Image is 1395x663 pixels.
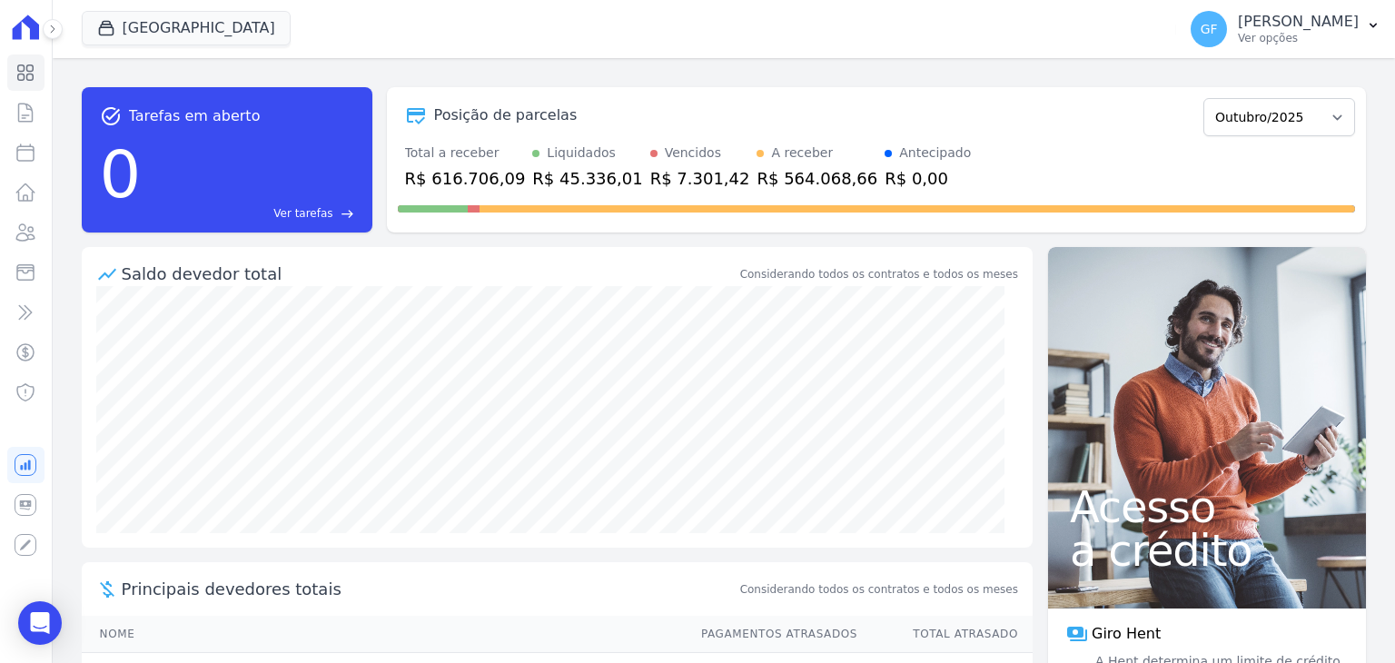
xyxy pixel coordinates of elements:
div: Vencidos [665,143,721,163]
span: a crédito [1070,529,1344,572]
div: 0 [100,127,142,222]
span: Considerando todos os contratos e todos os meses [740,581,1018,598]
span: Ver tarefas [273,205,332,222]
span: GF [1201,23,1218,35]
span: Tarefas em aberto [129,105,261,127]
div: Total a receber [405,143,526,163]
span: Giro Hent [1092,623,1161,645]
div: Posição de parcelas [434,104,578,126]
div: Antecipado [899,143,971,163]
div: R$ 564.068,66 [757,166,877,191]
th: Total Atrasado [858,616,1033,653]
span: east [341,207,354,221]
div: Saldo devedor total [122,262,737,286]
div: R$ 616.706,09 [405,166,526,191]
div: Considerando todos os contratos e todos os meses [740,266,1018,282]
button: [GEOGRAPHIC_DATA] [82,11,291,45]
p: [PERSON_NAME] [1238,13,1359,31]
th: Pagamentos Atrasados [684,616,858,653]
div: Open Intercom Messenger [18,601,62,645]
div: R$ 7.301,42 [650,166,750,191]
a: Ver tarefas east [148,205,353,222]
div: Liquidados [547,143,616,163]
div: A receber [771,143,833,163]
button: GF [PERSON_NAME] Ver opções [1176,4,1395,54]
span: task_alt [100,105,122,127]
span: Acesso [1070,485,1344,529]
th: Nome [82,616,684,653]
div: R$ 45.336,01 [532,166,642,191]
span: Principais devedores totais [122,577,737,601]
div: R$ 0,00 [885,166,971,191]
p: Ver opções [1238,31,1359,45]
